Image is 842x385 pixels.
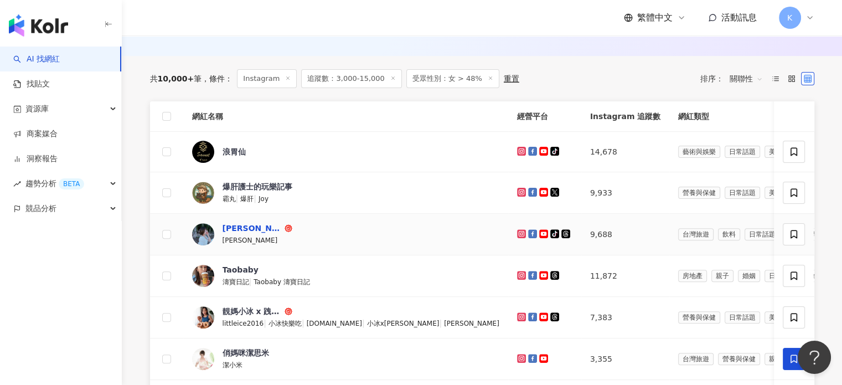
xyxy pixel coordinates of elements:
a: KOL Avatar俏媽咪潔思米潔小米 [192,347,499,371]
span: rise [13,180,21,188]
div: BETA [59,178,84,189]
span: [DOMAIN_NAME] [307,320,362,327]
span: 濤寶日記 [223,278,249,286]
td: 14,678 [581,132,669,172]
th: 經營平台 [508,101,581,132]
span: K [787,12,792,24]
span: 競品分析 [25,196,56,221]
span: 資源庫 [25,96,49,121]
div: 浪胃仙 [223,146,246,157]
span: 婚姻 [738,270,760,282]
span: 藝術與娛樂 [678,146,720,158]
div: [PERSON_NAME] [223,223,282,234]
span: 活動訊息 [721,12,757,23]
span: | [249,277,254,286]
img: KOL Avatar [192,223,214,245]
span: 台灣旅遊 [678,353,714,365]
img: KOL Avatar [192,265,214,287]
span: 日常話題 [725,187,760,199]
iframe: Help Scout Beacon - Open [798,341,831,374]
span: Joy [259,195,268,203]
a: KOL Avatar[PERSON_NAME][PERSON_NAME] [192,223,499,246]
div: 靚媽小冰 x 跩寶 の 趣瘦身 [223,306,282,317]
span: 飲料 [718,228,740,240]
div: 排序： [700,70,769,88]
span: [PERSON_NAME] [223,237,278,244]
span: 美食 [764,187,787,199]
a: 洞察報告 [13,153,58,165]
span: 追蹤數：3,000-15,000 [301,69,401,88]
span: 霸丸 [223,195,236,203]
span: | [439,319,444,327]
a: KOL Avatar爆肝護士的玩樂記事霸丸|爆肝|Joy [192,181,499,204]
span: 房地產 [678,270,707,282]
td: 7,383 [581,297,669,338]
span: littleice2016 [223,320,264,327]
span: 營養與保健 [678,187,720,199]
div: Taobaby [223,264,259,275]
td: 9,933 [581,172,669,214]
span: | [302,319,307,327]
img: KOL Avatar [192,141,214,163]
span: 關聯性 [730,70,763,88]
img: KOL Avatar [192,182,214,204]
a: 商案媒合 [13,129,58,140]
img: KOL Avatar [192,306,214,328]
span: [PERSON_NAME] [444,320,499,327]
div: 俏媽咪潔思米 [223,347,269,358]
span: | [362,319,367,327]
span: 美食 [764,146,787,158]
span: | [264,319,268,327]
span: 營養與保健 [678,311,720,324]
span: 受眾性別：女 > 48% [406,69,499,88]
a: KOL Avatar浪胃仙 [192,141,499,163]
span: 小冰x[PERSON_NAME] [367,320,440,327]
div: 重置 [504,74,519,83]
span: 條件 ： [202,74,233,83]
a: KOL AvatarTaobaby濤寶日記|Taobaby 濤寶日記 [192,264,499,288]
span: 日常話題 [725,146,760,158]
span: 小冰快樂吃 [268,320,302,327]
span: 繁體中文 [637,12,673,24]
span: 日常話題 [764,270,800,282]
td: 9,688 [581,214,669,255]
span: 親子 [764,353,787,365]
span: 美食 [764,311,787,324]
img: logo [9,14,68,37]
a: 找貼文 [13,79,50,90]
th: Instagram 追蹤數 [581,101,669,132]
span: 日常話題 [745,228,780,240]
span: 營養與保健 [718,353,760,365]
span: 台灣旅遊 [678,228,714,240]
span: Taobaby 濤寶日記 [254,278,310,286]
div: 爆肝護士的玩樂記事 [223,181,292,192]
td: 11,872 [581,255,669,297]
span: Instagram [237,69,297,88]
div: 共 筆 [150,74,202,83]
img: KOL Avatar [192,348,214,370]
th: 網紅名稱 [183,101,508,132]
span: 潔小米 [223,361,242,369]
a: searchAI 找網紅 [13,54,60,65]
span: 日常話題 [725,311,760,324]
span: | [236,194,241,203]
td: 3,355 [581,338,669,380]
span: 10,000+ [158,74,194,83]
span: 趨勢分析 [25,171,84,196]
span: 爆肝 [240,195,254,203]
span: | [254,194,259,203]
span: 親子 [711,270,733,282]
a: KOL Avatar靚媽小冰 x 跩寶 の 趣瘦身littleice2016|小冰快樂吃|[DOMAIN_NAME]|小冰x[PERSON_NAME]|[PERSON_NAME] [192,306,499,329]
